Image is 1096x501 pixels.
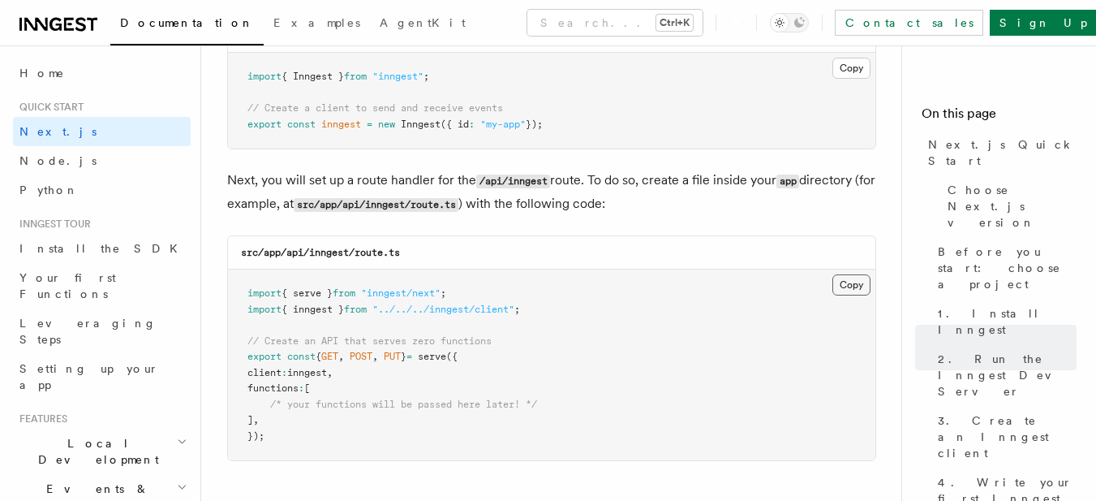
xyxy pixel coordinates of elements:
[264,5,370,44] a: Examples
[247,351,282,362] span: export
[282,287,333,299] span: { serve }
[321,351,338,362] span: GET
[361,287,441,299] span: "inngest/next"
[13,175,191,205] a: Python
[835,10,983,36] a: Contact sales
[372,71,423,82] span: "inngest"
[938,412,1077,461] span: 3. Create an Inngest client
[19,125,97,138] span: Next.js
[282,367,287,378] span: :
[770,13,809,32] button: Toggle dark mode
[287,119,316,130] span: const
[321,119,361,130] span: inngest
[13,234,191,263] a: Install the SDK
[931,237,1077,299] a: Before you start: choose a project
[384,351,401,362] span: PUT
[247,414,253,425] span: ]
[13,309,191,354] a: Leveraging Steps
[247,71,282,82] span: import
[247,335,492,347] span: // Create an API that serves zero functions
[241,247,400,258] code: src/app/api/inngest/route.ts
[13,435,177,468] span: Local Development
[441,287,446,299] span: ;
[247,304,282,315] span: import
[13,101,84,114] span: Quick start
[832,274,870,296] button: Copy
[776,175,799,188] code: app
[938,305,1077,338] span: 1. Install Inngest
[378,119,395,130] span: new
[287,367,327,378] span: inngest
[13,218,91,231] span: Inngest tour
[247,367,282,378] span: client
[273,16,360,29] span: Examples
[931,344,1077,406] a: 2. Run the Inngest Dev Server
[299,382,304,394] span: :
[344,71,367,82] span: from
[304,382,310,394] span: [
[928,136,1077,169] span: Next.js Quick Start
[327,367,333,378] span: ,
[13,412,67,425] span: Features
[13,429,191,474] button: Local Development
[333,287,355,299] span: from
[294,198,458,212] code: src/app/api/inngest/route.ts
[372,351,378,362] span: ,
[938,244,1077,292] span: Before you start: choose a project
[13,58,191,88] a: Home
[526,119,543,130] span: });
[247,430,264,442] span: });
[19,317,157,346] span: Leveraging Steps
[19,65,65,81] span: Home
[423,71,429,82] span: ;
[948,182,1077,231] span: Choose Next.js version
[418,351,446,362] span: serve
[370,5,475,44] a: AgentKit
[380,16,466,29] span: AgentKit
[316,351,321,362] span: {
[401,119,441,130] span: Inngest
[372,304,514,315] span: "../../../inngest/client"
[931,299,1077,344] a: 1. Install Inngest
[514,304,520,315] span: ;
[441,119,469,130] span: ({ id
[446,351,458,362] span: ({
[13,117,191,146] a: Next.js
[282,71,344,82] span: { Inngest }
[270,399,537,410] span: /* your functions will be passed here later! */
[227,169,876,216] p: Next, you will set up a route handler for the route. To do so, create a file inside your director...
[247,287,282,299] span: import
[13,263,191,309] a: Your first Functions
[401,351,406,362] span: }
[922,104,1077,130] h4: On this page
[19,184,79,197] span: Python
[120,16,254,29] span: Documentation
[13,354,191,400] a: Setting up your app
[406,351,412,362] span: =
[922,130,1077,175] a: Next.js Quick Start
[469,119,475,130] span: :
[344,304,367,315] span: from
[338,351,344,362] span: ,
[527,10,703,36] button: Search...Ctrl+K
[247,382,299,394] span: functions
[367,119,372,130] span: =
[480,119,526,130] span: "my-app"
[656,15,693,31] kbd: Ctrl+K
[941,175,1077,237] a: Choose Next.js version
[350,351,372,362] span: POST
[832,58,870,79] button: Copy
[19,154,97,167] span: Node.js
[19,271,116,300] span: Your first Functions
[13,146,191,175] a: Node.js
[247,119,282,130] span: export
[938,351,1077,400] span: 2. Run the Inngest Dev Server
[287,351,316,362] span: const
[110,5,264,45] a: Documentation
[247,102,503,114] span: // Create a client to send and receive events
[19,362,159,391] span: Setting up your app
[253,414,259,425] span: ,
[476,175,550,188] code: /api/inngest
[19,242,187,255] span: Install the SDK
[931,406,1077,468] a: 3. Create an Inngest client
